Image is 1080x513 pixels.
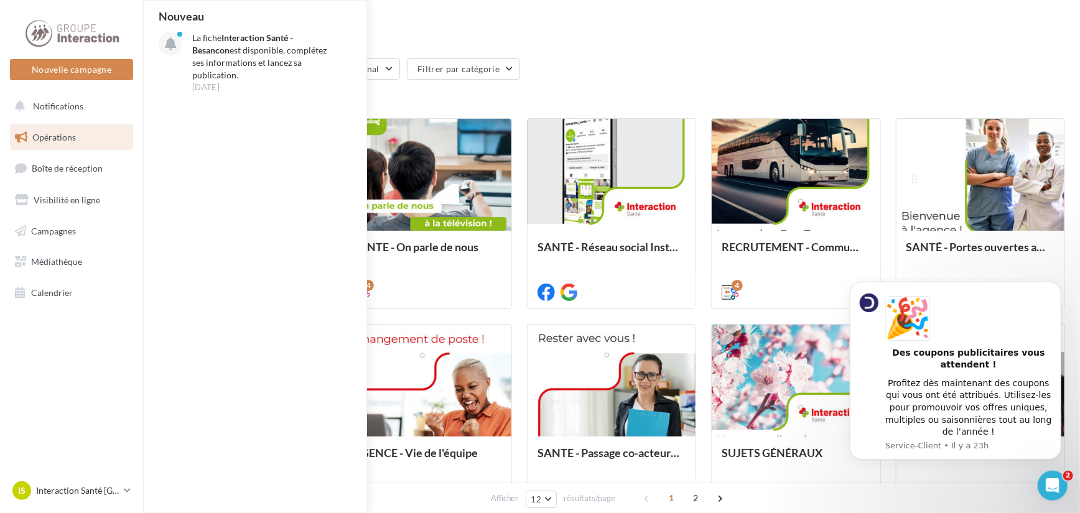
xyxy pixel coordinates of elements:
a: Visibilité en ligne [7,187,136,213]
span: 2 [686,488,705,508]
span: Médiathèque [31,256,82,267]
div: 4 [732,280,743,291]
a: IS Interaction Santé [GEOGRAPHIC_DATA] [10,479,133,502]
span: Notifications [33,101,83,111]
div: SANTÉ - Portes ouvertes agence [906,241,1054,266]
a: Calendrier [7,280,136,306]
span: Afficher [491,492,519,504]
div: RECRUTEMENT - Communication externe [722,241,870,266]
span: IS [18,484,26,497]
a: Médiathèque [7,249,136,275]
iframe: Intercom notifications message [831,278,1080,507]
a: Campagnes [7,218,136,244]
button: Nouvelle campagne [10,59,133,80]
div: Opérations marketing [158,20,1065,39]
button: Filtrer par catégorie [407,58,520,80]
div: SUJETS GÉNÉRAUX [722,446,870,471]
p: Interaction Santé [GEOGRAPHIC_DATA] [36,484,119,497]
span: Boîte de réception [32,163,103,173]
button: Notifications [7,93,131,119]
div: 4 [363,280,374,291]
button: 12 [526,491,557,508]
div: SANTÉ - Réseau social Instagam [538,241,686,266]
iframe: Intercom live chat [1038,471,1068,501]
span: Calendrier [31,287,73,298]
span: Visibilité en ligne [34,195,100,205]
span: résultats/page [564,492,615,504]
span: Campagnes [31,225,76,236]
div: AGENCE - Vie de l'équipe [353,446,501,471]
div: SANTE - Passage co-acteur CDD à CDI [538,446,686,471]
span: 12 [531,494,542,504]
span: Opérations [32,132,76,142]
div: SANTE - On parle de nous [353,241,501,266]
span: 1 [661,488,681,508]
a: Opérations [7,124,136,150]
a: Boîte de réception [7,155,136,182]
span: 2 [1063,471,1073,481]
